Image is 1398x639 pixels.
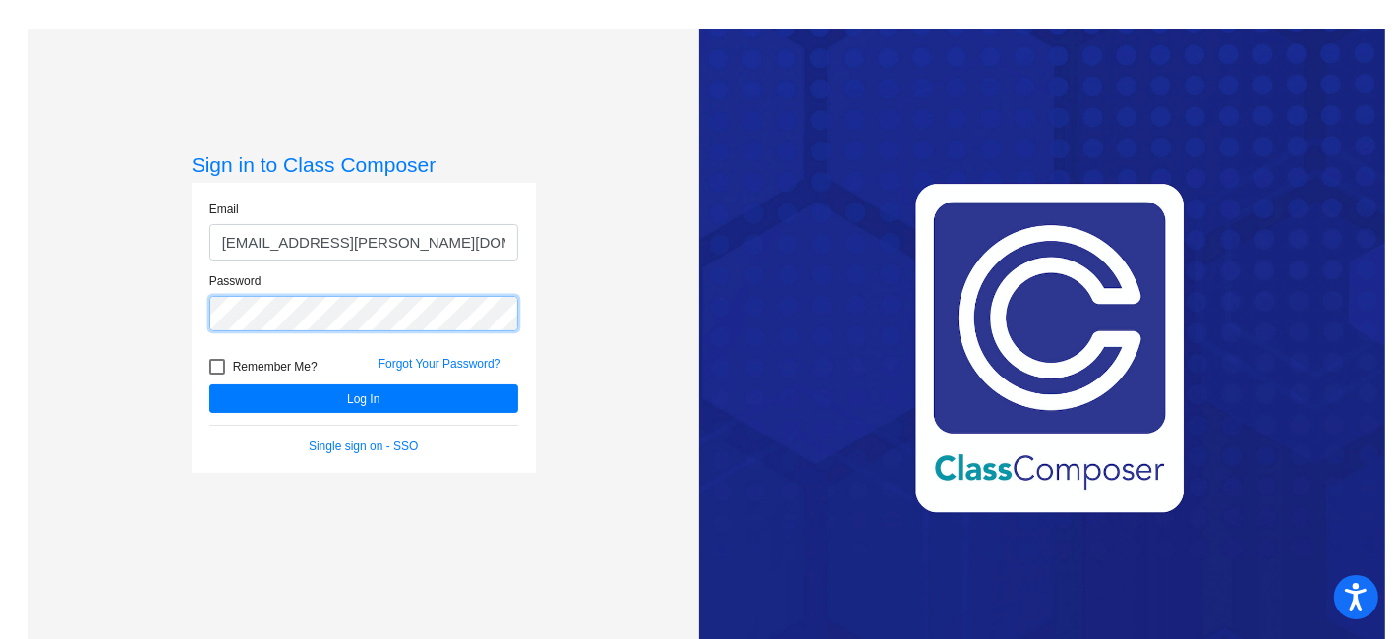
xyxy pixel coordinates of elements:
label: Email [209,201,239,218]
a: Forgot Your Password? [379,357,501,371]
span: Remember Me? [233,355,318,378]
label: Password [209,272,262,290]
button: Log In [209,384,518,413]
h3: Sign in to Class Composer [192,152,536,177]
a: Single sign on - SSO [309,439,418,453]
